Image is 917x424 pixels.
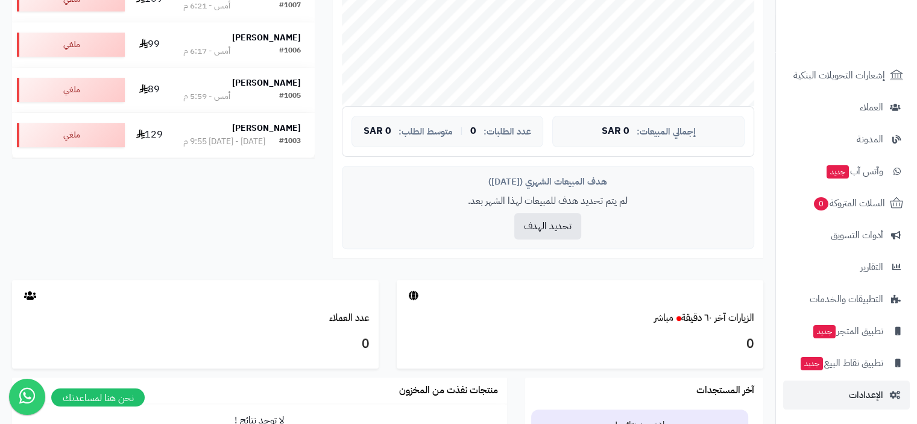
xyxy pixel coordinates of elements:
[637,127,696,137] span: إجمالي المبيعات:
[183,90,230,103] div: أمس - 5:59 م
[654,311,673,325] small: مباشر
[825,163,883,180] span: وآتس آب
[827,165,849,179] span: جديد
[130,68,169,112] td: 89
[183,45,230,57] div: أمس - 6:17 م
[351,176,745,188] div: هدف المبيعات الشهري ([DATE])
[279,136,301,148] div: #1003
[793,67,885,84] span: إشعارات التحويلات البنكية
[232,122,301,134] strong: [PERSON_NAME]
[835,34,906,59] img: logo-2.png
[783,221,910,250] a: أدوات التسويق
[399,385,498,396] h3: منتجات نفذت من المخزون
[799,355,883,372] span: تطبيق نقاط البيع
[406,334,754,355] h3: 0
[783,189,910,218] a: السلات المتروكة0
[232,31,301,44] strong: [PERSON_NAME]
[857,131,883,148] span: المدونة
[813,195,885,212] span: السلات المتروكة
[514,213,581,239] button: تحديد الهدف
[17,123,124,147] div: ملغي
[17,78,124,102] div: ملغي
[21,334,370,355] h3: 0
[602,126,629,137] span: 0 SAR
[470,126,476,137] span: 0
[130,22,169,67] td: 99
[783,317,910,346] a: تطبيق المتجرجديد
[696,385,754,396] h3: آخر المستجدات
[232,77,301,89] strong: [PERSON_NAME]
[812,323,883,340] span: تطبيق المتجر
[783,125,910,154] a: المدونة
[783,253,910,282] a: التقارير
[860,99,883,116] span: العملاء
[183,136,265,148] div: [DATE] - [DATE] 9:55 م
[849,387,883,403] span: الإعدادات
[399,127,453,137] span: متوسط الطلب:
[831,227,883,244] span: أدوات التسويق
[783,285,910,314] a: التطبيقات والخدمات
[813,325,836,338] span: جديد
[484,127,531,137] span: عدد الطلبات:
[17,33,124,57] div: ملغي
[130,113,169,157] td: 129
[860,259,883,276] span: التقارير
[783,381,910,410] a: الإعدادات
[814,197,828,210] span: 0
[351,194,745,208] p: لم يتم تحديد هدف للمبيعات لهذا الشهر بعد.
[783,157,910,186] a: وآتس آبجديد
[329,311,370,325] a: عدد العملاء
[364,126,391,137] span: 0 SAR
[810,291,883,308] span: التطبيقات والخدمات
[460,127,463,136] span: |
[279,90,301,103] div: #1005
[783,61,910,90] a: إشعارات التحويلات البنكية
[279,45,301,57] div: #1006
[801,357,823,370] span: جديد
[783,349,910,378] a: تطبيق نقاط البيعجديد
[783,93,910,122] a: العملاء
[654,311,754,325] a: الزيارات آخر ٦٠ دقيقةمباشر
